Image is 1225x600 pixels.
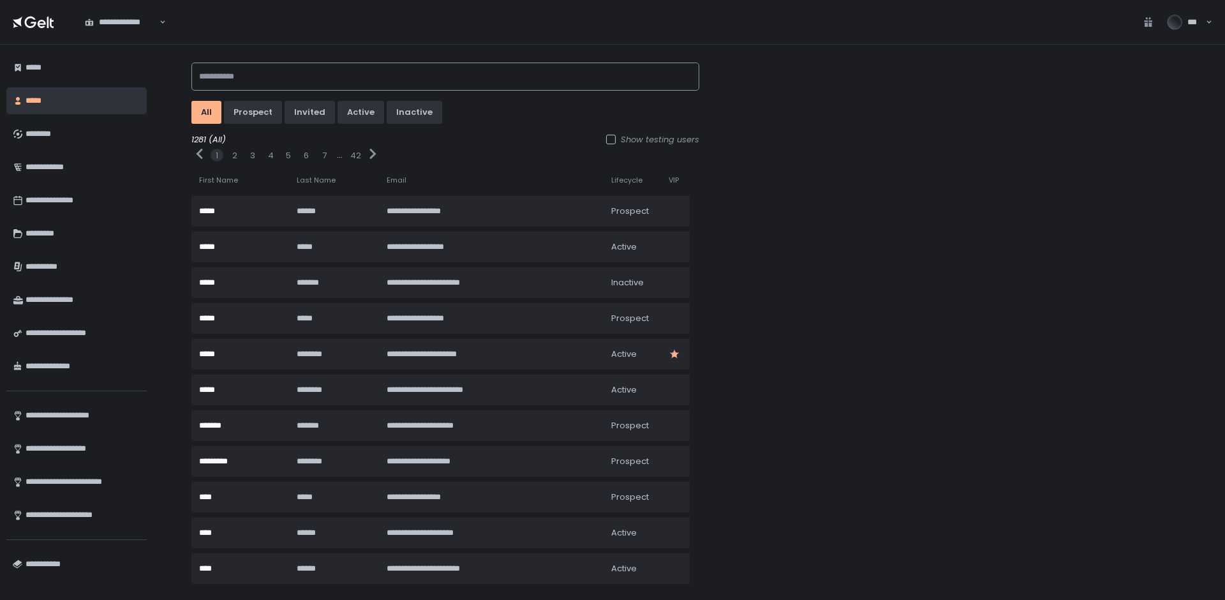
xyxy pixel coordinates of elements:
button: 3 [250,150,255,161]
button: 1 [216,150,218,161]
div: prospect [234,107,272,118]
button: 42 [350,150,361,161]
button: inactive [387,101,442,124]
button: 6 [304,150,309,161]
button: 4 [268,150,274,161]
span: active [611,563,637,574]
span: prospect [611,206,649,217]
div: Search for option [77,9,166,36]
span: Lifecycle [611,176,642,185]
span: First Name [199,176,238,185]
button: 7 [322,150,327,161]
span: active [611,241,637,253]
div: invited [294,107,325,118]
button: invited [285,101,335,124]
div: active [347,107,375,118]
button: 5 [286,150,291,161]
button: prospect [224,101,282,124]
span: prospect [611,420,649,431]
span: Email [387,176,406,185]
span: prospect [611,313,649,324]
button: 2 [232,150,237,161]
div: All [201,107,212,118]
div: inactive [396,107,433,118]
span: inactive [611,277,644,289]
span: prospect [611,491,649,503]
span: VIP [669,176,679,185]
span: prospect [611,456,649,467]
span: Last Name [297,176,336,185]
button: active [338,101,384,124]
span: active [611,349,637,360]
button: All [191,101,221,124]
span: active [611,384,637,396]
div: 1281 (All) [191,134,699,146]
span: active [611,527,637,539]
div: ... [337,149,343,161]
